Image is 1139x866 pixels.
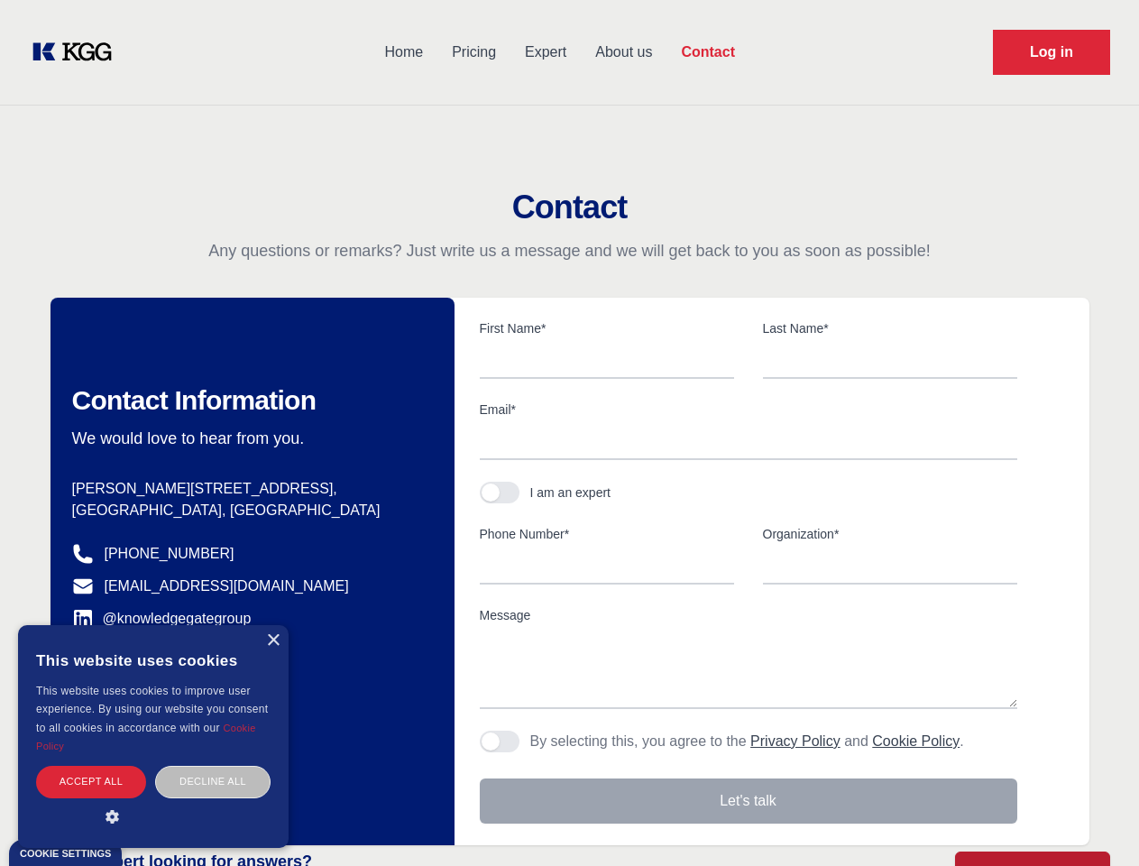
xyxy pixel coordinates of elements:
[22,189,1117,226] h2: Contact
[530,731,964,752] p: By selecting this, you agree to the and .
[72,500,426,521] p: [GEOGRAPHIC_DATA], [GEOGRAPHIC_DATA]
[72,428,426,449] p: We would love to hear from you.
[72,478,426,500] p: [PERSON_NAME][STREET_ADDRESS],
[510,29,581,76] a: Expert
[36,723,256,751] a: Cookie Policy
[750,733,840,749] a: Privacy Policy
[266,634,280,648] div: Close
[1049,779,1139,866] iframe: Chat Widget
[480,606,1017,624] label: Message
[36,639,271,682] div: This website uses cookies
[36,685,268,734] span: This website uses cookies to improve user experience. By using our website you consent to all coo...
[72,608,252,630] a: @knowledgegategroup
[480,401,1017,419] label: Email*
[763,319,1017,337] label: Last Name*
[437,29,510,76] a: Pricing
[29,38,126,67] a: KOL Knowledge Platform: Talk to Key External Experts (KEE)
[763,525,1017,543] label: Organization*
[105,576,349,597] a: [EMAIL_ADDRESS][DOMAIN_NAME]
[480,319,734,337] label: First Name*
[22,240,1117,262] p: Any questions or remarks? Just write us a message and we will get back to you as soon as possible!
[155,766,271,797] div: Decline all
[581,29,666,76] a: About us
[480,778,1017,824] button: Let's talk
[480,525,734,543] label: Phone Number*
[36,766,146,797] div: Accept all
[105,543,234,565] a: [PHONE_NUMBER]
[72,384,426,417] h2: Contact Information
[872,733,960,749] a: Cookie Policy
[530,484,611,502] div: I am an expert
[20,849,111,859] div: Cookie settings
[370,29,437,76] a: Home
[993,30,1110,75] a: Request Demo
[666,29,749,76] a: Contact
